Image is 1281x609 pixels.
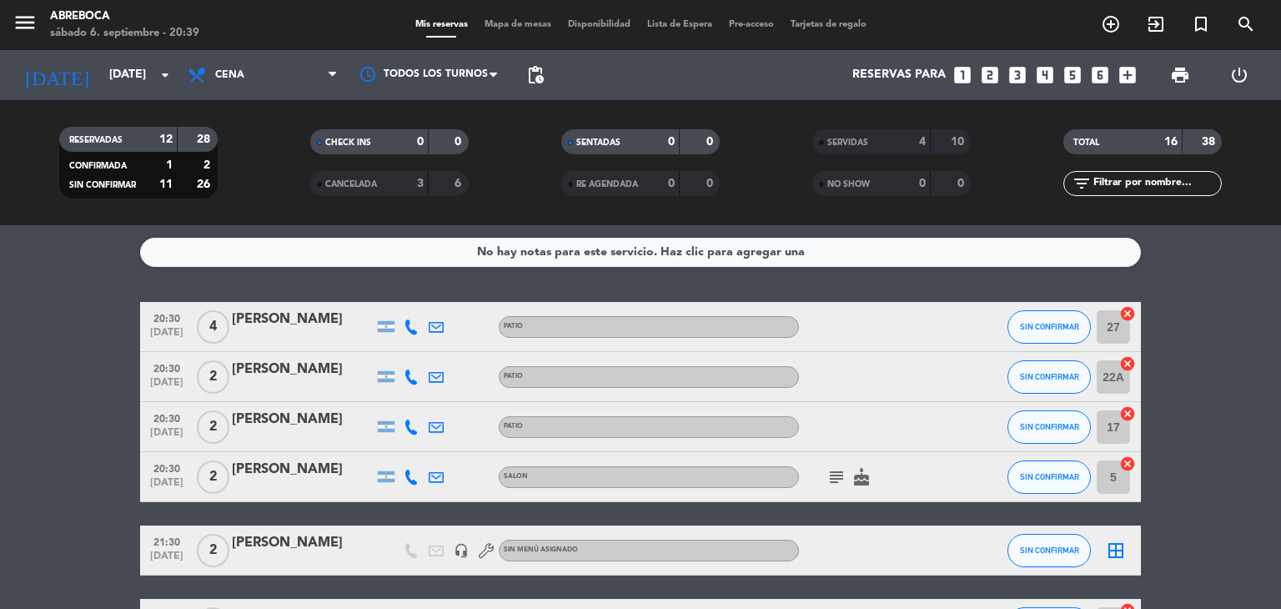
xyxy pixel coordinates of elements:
[576,180,638,189] span: RE AGENDADA
[957,178,967,189] strong: 0
[951,136,967,148] strong: 10
[1007,64,1028,86] i: looks_3
[417,136,424,148] strong: 0
[13,57,101,93] i: [DATE]
[504,423,523,430] span: PATIO
[1020,322,1079,331] span: SIN CONFIRMAR
[1119,355,1136,372] i: cancel
[159,133,173,145] strong: 12
[146,551,188,570] span: [DATE]
[146,308,188,327] span: 20:30
[197,179,213,190] strong: 26
[1236,14,1256,34] i: search
[232,359,374,380] div: [PERSON_NAME]
[146,358,188,377] span: 20:30
[504,473,528,480] span: SALON
[979,64,1001,86] i: looks_two
[525,65,545,85] span: pending_actions
[1119,305,1136,322] i: cancel
[455,136,465,148] strong: 0
[159,179,173,190] strong: 11
[504,373,523,380] span: PATIO
[504,323,523,330] span: PATIO
[826,467,846,487] i: subject
[1089,64,1111,86] i: looks_6
[455,178,465,189] strong: 6
[232,309,374,330] div: [PERSON_NAME]
[668,178,675,189] strong: 0
[827,180,870,189] span: NO SHOW
[1073,138,1099,147] span: TOTAL
[155,65,175,85] i: arrow_drop_down
[1170,65,1190,85] span: print
[852,68,946,82] span: Reservas para
[706,178,716,189] strong: 0
[197,133,213,145] strong: 28
[1020,546,1079,555] span: SIN CONFIRMAR
[952,64,973,86] i: looks_one
[1164,136,1178,148] strong: 16
[166,159,173,171] strong: 1
[146,458,188,477] span: 20:30
[668,136,675,148] strong: 0
[1020,372,1079,381] span: SIN CONFIRMAR
[1106,541,1126,561] i: border_all
[782,20,875,29] span: Tarjetas de regalo
[1007,410,1091,444] button: SIN CONFIRMAR
[1007,461,1091,494] button: SIN CONFIRMAR
[1119,455,1136,472] i: cancel
[197,360,229,394] span: 2
[69,181,136,189] span: SIN CONFIRMAR
[146,327,188,346] span: [DATE]
[1101,14,1121,34] i: add_circle_outline
[1092,174,1221,193] input: Filtrar por nombre...
[721,20,782,29] span: Pre-acceso
[827,138,868,147] span: SERVIDAS
[146,408,188,427] span: 20:30
[325,180,377,189] span: CANCELADA
[1020,472,1079,481] span: SIN CONFIRMAR
[851,467,872,487] i: cake
[477,243,805,262] div: No hay notas para este servicio. Haz clic para agregar una
[215,69,244,81] span: Cena
[146,477,188,496] span: [DATE]
[1117,64,1138,86] i: add_box
[232,532,374,554] div: [PERSON_NAME]
[1072,174,1092,194] i: filter_list
[69,162,127,170] span: CONFIRMADA
[476,20,560,29] span: Mapa de mesas
[197,461,229,494] span: 2
[1191,14,1211,34] i: turned_in_not
[50,8,199,25] div: ABREBOCA
[203,159,213,171] strong: 2
[197,310,229,344] span: 4
[919,136,926,148] strong: 4
[146,377,188,396] span: [DATE]
[1062,64,1083,86] i: looks_5
[1202,136,1218,148] strong: 38
[232,409,374,430] div: [PERSON_NAME]
[1007,360,1091,394] button: SIN CONFIRMAR
[197,534,229,567] span: 2
[576,138,620,147] span: SENTADAS
[1229,65,1249,85] i: power_settings_new
[919,178,926,189] strong: 0
[454,543,469,558] i: headset_mic
[13,10,38,41] button: menu
[232,459,374,481] div: [PERSON_NAME]
[1034,64,1056,86] i: looks_4
[706,136,716,148] strong: 0
[325,138,371,147] span: CHECK INS
[1020,422,1079,431] span: SIN CONFIRMAR
[407,20,476,29] span: Mis reservas
[504,546,578,553] span: Sin menú asignado
[50,25,199,42] div: sábado 6. septiembre - 20:39
[1209,50,1268,100] div: LOG OUT
[146,427,188,446] span: [DATE]
[560,20,639,29] span: Disponibilidad
[146,531,188,551] span: 21:30
[1119,405,1136,422] i: cancel
[639,20,721,29] span: Lista de Espera
[1146,14,1166,34] i: exit_to_app
[197,410,229,444] span: 2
